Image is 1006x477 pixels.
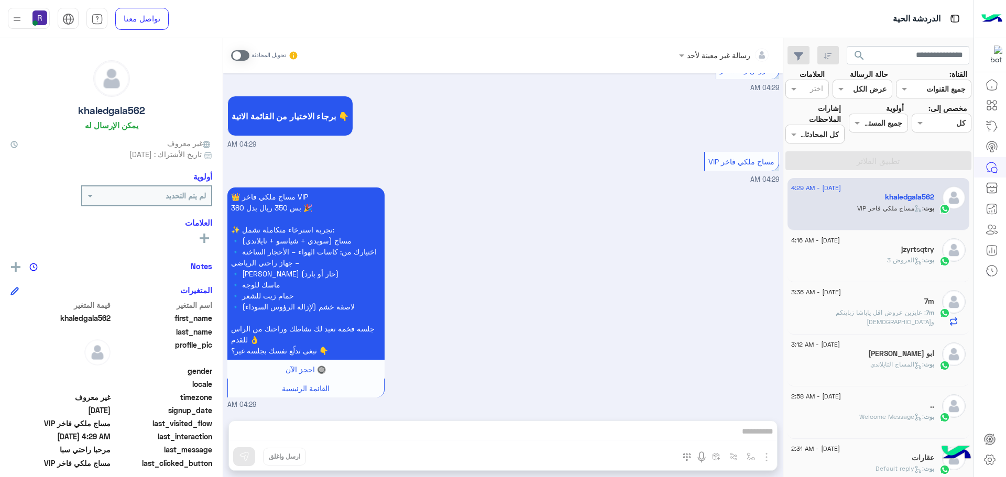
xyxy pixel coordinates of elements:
span: غير معروف [167,138,212,149]
div: اختر [810,83,825,96]
span: [DATE] - 3:12 AM [791,340,840,349]
img: defaultAdmin.png [942,290,966,314]
h5: عقارات [912,453,934,462]
p: الدردشة الحية [893,12,941,26]
span: القائمة الرئيسية [282,384,330,393]
span: قيمة المتغير [10,299,111,310]
span: [DATE] - 4:29 AM [791,183,841,193]
span: last_clicked_button [113,458,213,469]
span: بوت [924,464,934,472]
h6: العلامات [10,218,212,227]
img: notes [29,263,38,271]
img: WhatsApp [939,308,950,318]
span: 2025-09-13T01:29:17.118Z [10,405,111,416]
h5: .. [930,401,934,410]
span: : المساج التايلاندي [870,360,924,368]
img: defaultAdmin.png [942,394,966,418]
label: مخصص إلى: [928,103,967,114]
span: العروض و الاسعار [720,65,774,74]
img: Logo [981,8,1002,30]
img: WhatsApp [939,464,950,475]
span: بوت [924,360,934,368]
span: : مساج ملكي فاخر VIP [857,204,924,212]
img: defaultAdmin.png [84,339,111,365]
h5: ابو القعقاع القاسمي [868,349,934,358]
span: last_name [113,326,213,337]
span: locale [113,379,213,390]
label: القناة: [949,69,967,80]
p: 13/9/2025, 4:29 AM [227,187,385,360]
span: 04:29 AM [750,84,779,92]
h5: jzyrtsqtry [901,245,934,254]
img: hulul-logo.png [938,435,975,472]
label: العلامات [800,69,825,80]
span: search [853,49,866,62]
span: : العروض 3 [887,256,924,264]
span: last_visited_flow [113,418,213,429]
span: عايزين عروض اقل ياباشا زباينكم واللهي [836,308,934,326]
span: [DATE] - 4:16 AM [791,236,840,245]
span: : Default reply [876,464,924,472]
span: 🔘 احجز الآن [286,365,326,374]
img: defaultAdmin.png [942,238,966,262]
span: timezone [113,392,213,403]
span: last_message [113,444,213,455]
span: اسم المتغير [113,299,213,310]
span: [DATE] - 3:36 AM [791,287,841,297]
label: إشارات الملاحظات [785,103,841,125]
h5: 7m [924,297,934,306]
img: WhatsApp [939,256,950,267]
span: 04:29 AM [227,400,256,410]
img: userImage [32,10,47,25]
h6: Notes [191,261,212,271]
span: غير معروف [10,392,111,403]
img: add [11,262,20,272]
h6: أولوية [193,172,212,181]
span: مساج ملكي فاخر VIP [10,418,111,429]
a: تواصل معنا [115,8,169,30]
span: last_interaction [113,431,213,442]
button: تطبيق الفلاتر [785,151,971,170]
span: مساج ملكي فاخر VIP [708,157,774,166]
span: [DATE] - 2:58 AM [791,392,841,401]
img: defaultAdmin.png [942,186,966,209]
small: تحويل المحادثة [251,51,286,60]
span: first_name [113,313,213,324]
span: بوت [924,204,934,212]
span: gender [113,365,213,376]
img: WhatsApp [939,204,950,214]
span: profile_pic [113,339,213,363]
span: signup_date [113,405,213,416]
span: مساج ملكي فاخر VIP [10,458,111,469]
span: 7m [926,308,934,316]
span: بوت [924,256,934,264]
img: WhatsApp [939,360,950,371]
span: 04:29 AM [227,140,256,150]
span: 2025-09-13T01:29:47.786Z [10,431,111,442]
span: بوت [924,413,934,420]
button: search [847,46,872,69]
span: khaledgala562 [10,313,111,324]
h5: khaledgala562 [78,105,145,117]
span: برجاء الاختيار من القائمة الاتية 👇 [232,111,349,121]
span: [DATE] - 2:31 AM [791,444,840,453]
img: profile [10,13,24,26]
h6: المتغيرات [180,285,212,295]
img: 322853014244696 [983,46,1002,64]
h6: يمكن الإرسال له [85,120,138,130]
img: defaultAdmin.png [942,342,966,366]
span: مرحبا راحتي سبا [10,444,111,455]
span: null [10,365,111,376]
span: 04:29 AM [750,175,779,183]
span: null [10,379,111,390]
label: حالة الرسالة [850,69,888,80]
button: ارسل واغلق [263,448,306,465]
a: tab [86,8,107,30]
h5: khaledgala562 [885,193,934,202]
img: tab [62,13,74,25]
img: defaultAdmin.png [94,61,129,96]
img: WhatsApp [939,412,950,423]
span: : Welcome Message [859,413,924,420]
span: تاريخ الأشتراك : [DATE] [129,149,202,160]
img: tab [91,13,103,25]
